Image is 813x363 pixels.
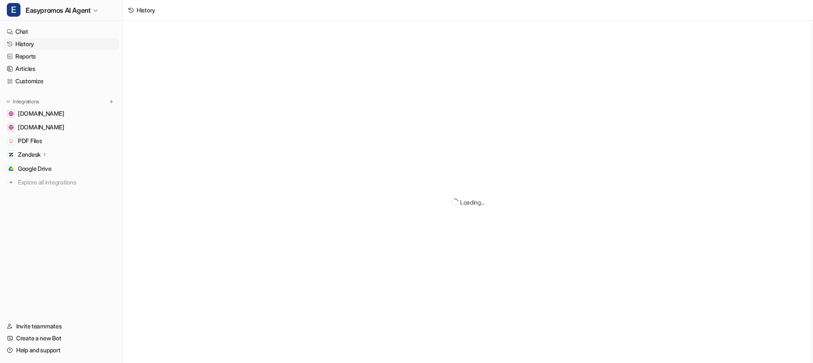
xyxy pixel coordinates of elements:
[13,98,39,105] p: Integrations
[18,123,64,132] span: [DOMAIN_NAME]
[3,108,119,120] a: www.easypromosapp.com[DOMAIN_NAME]
[18,164,52,173] span: Google Drive
[9,125,14,130] img: easypromos-apiref.redoc.ly
[18,150,41,159] p: Zendesk
[3,332,119,344] a: Create a new Bot
[3,320,119,332] a: Invite teammates
[3,121,119,133] a: easypromos-apiref.redoc.ly[DOMAIN_NAME]
[460,198,484,207] div: Loading...
[3,163,119,175] a: Google DriveGoogle Drive
[3,26,119,38] a: Chat
[18,176,116,189] span: Explore all integrations
[18,109,64,118] span: [DOMAIN_NAME]
[9,111,14,116] img: www.easypromosapp.com
[26,4,90,16] span: Easypromos AI Agent
[9,166,14,171] img: Google Drive
[3,63,119,75] a: Articles
[7,3,20,17] span: E
[3,75,119,87] a: Customize
[3,176,119,188] a: Explore all integrations
[3,344,119,356] a: Help and support
[18,137,42,145] span: PDF Files
[3,50,119,62] a: Reports
[7,178,15,187] img: explore all integrations
[9,138,14,143] img: PDF Files
[9,152,14,157] img: Zendesk
[3,135,119,147] a: PDF FilesPDF Files
[108,99,114,105] img: menu_add.svg
[5,99,11,105] img: expand menu
[137,6,155,15] div: History
[3,38,119,50] a: History
[3,97,42,106] button: Integrations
